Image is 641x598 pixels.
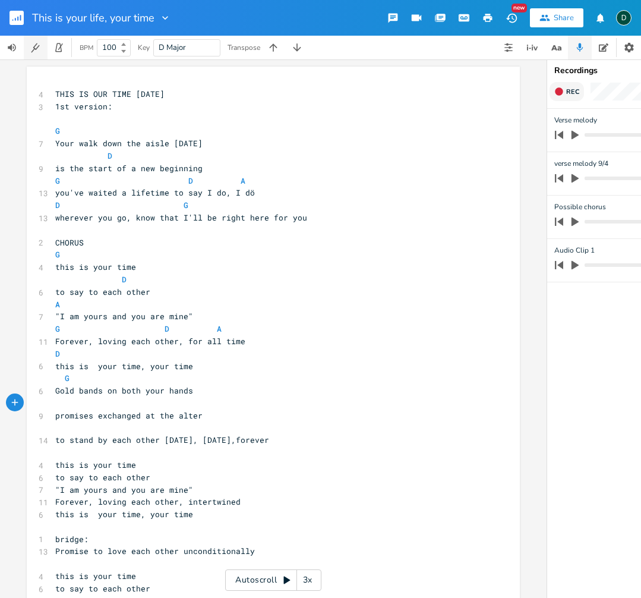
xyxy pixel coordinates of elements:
[55,237,84,248] span: CHORUS
[55,163,203,174] span: is the start of a new beginning
[550,82,584,101] button: Rec
[241,175,245,186] span: A
[55,435,269,445] span: to stand by each other [DATE], [DATE],forever
[55,484,193,495] span: "I am yours and you are mine"
[55,472,150,483] span: to say to each other
[108,150,112,161] span: D
[55,496,241,507] span: Forever, loving each other, intertwined
[55,175,60,186] span: G
[55,138,203,149] span: Your walk down the aisle [DATE]
[122,274,127,285] span: D
[55,410,203,421] span: promises exchanged at the alter
[55,125,60,136] span: G
[55,583,150,594] span: to say to each other
[55,336,245,347] span: Forever, loving each other, for all time
[184,200,188,210] span: G
[55,101,112,112] span: 1st version:
[55,459,136,470] span: this is your time
[616,10,631,26] div: Donna Britton Bukevicz
[554,158,608,169] span: verse melody 9/4
[225,569,321,591] div: Autoscroll
[500,7,523,29] button: New
[55,509,193,520] span: this is your time, your time
[55,311,193,322] span: "I am yours and you are mine"
[55,212,307,223] span: wherever you go, know that I'll be right here for you
[228,44,260,51] div: Transpose
[32,12,154,23] span: This is your life, your time
[65,373,70,383] span: G
[80,45,93,51] div: BPM
[511,4,527,12] div: New
[530,8,583,27] button: Share
[55,187,255,198] span: you've waited a lifetime to say I do, I dö
[55,348,60,359] span: D
[55,249,60,260] span: G
[55,534,89,545] span: bridge:
[55,262,136,272] span: this is your time
[55,361,193,372] span: this is your time, your time
[55,287,150,297] span: to say to each other
[217,323,222,334] span: A
[554,202,606,213] span: Possible chorus
[55,299,60,310] span: A
[55,546,255,556] span: Promise to love each other unconditionally
[55,571,136,581] span: this is your time
[554,245,595,256] span: Audio Clip 1
[55,200,60,210] span: D
[566,87,579,96] span: Rec
[55,385,193,396] span: Gold bands on both your hands
[297,569,318,591] div: 3x
[554,12,574,23] div: Share
[159,42,186,53] span: D Major
[554,115,597,126] span: Verse melody
[138,44,150,51] div: Key
[55,323,60,334] span: G
[188,175,193,186] span: D
[165,323,169,334] span: D
[616,4,631,32] button: D
[55,89,165,99] span: THIS IS OUR TIME [DATE]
